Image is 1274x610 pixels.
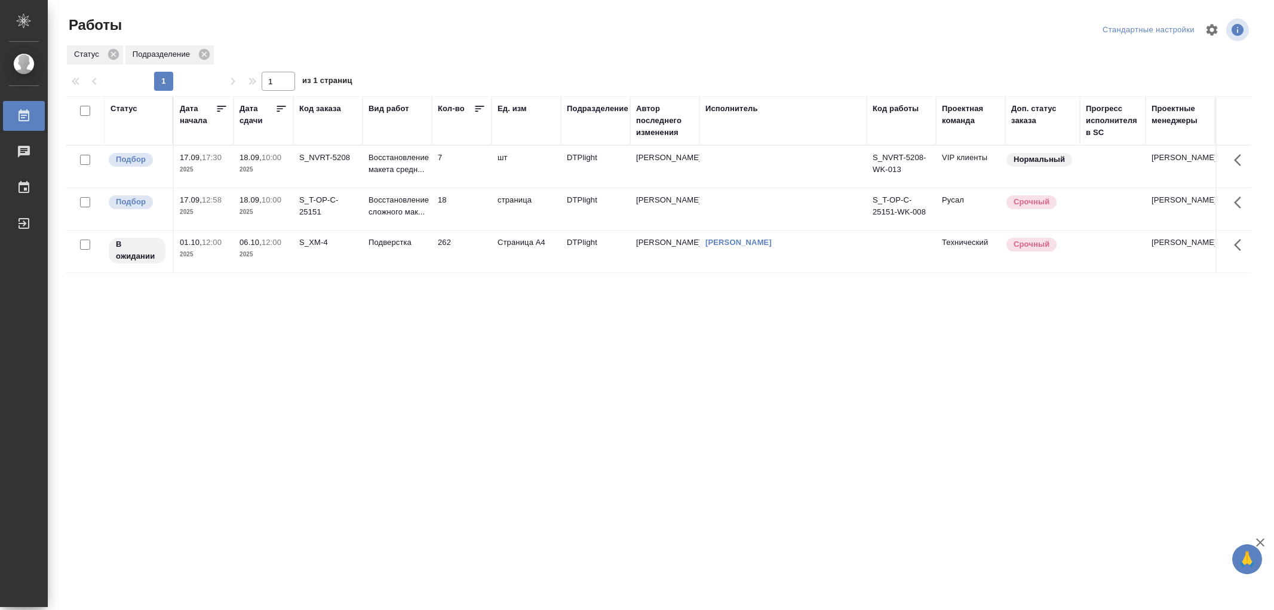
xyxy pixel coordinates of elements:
[432,188,492,230] td: 18
[1232,544,1262,574] button: 🙏
[369,194,426,218] p: Восстановление сложного мак...
[299,103,341,115] div: Код заказа
[180,103,216,127] div: Дата начала
[299,194,357,218] div: S_T-OP-C-25151
[1237,547,1257,572] span: 🙏
[1086,103,1140,139] div: Прогресс исполнителя в SC
[180,195,202,204] p: 17.09,
[432,146,492,188] td: 7
[873,103,919,115] div: Код работы
[1146,188,1215,230] td: [PERSON_NAME]
[262,153,281,162] p: 10:00
[133,48,194,60] p: Подразделение
[299,237,357,249] div: S_XM-4
[705,238,772,247] a: [PERSON_NAME]
[240,195,262,204] p: 18.09,
[567,103,628,115] div: Подразделение
[636,103,693,139] div: Автор последнего изменения
[1152,103,1209,127] div: Проектные менеджеры
[492,188,561,230] td: страница
[1227,231,1255,259] button: Здесь прячутся важные кнопки
[561,146,630,188] td: DTPlight
[299,152,357,164] div: S_NVRT-5208
[1100,21,1198,39] div: split button
[262,238,281,247] p: 12:00
[180,206,228,218] p: 2025
[492,231,561,272] td: Страница А4
[202,238,222,247] p: 12:00
[108,152,167,168] div: Можно подбирать исполнителей
[1146,231,1215,272] td: [PERSON_NAME]
[108,237,167,265] div: Исполнитель назначен, приступать к работе пока рано
[1014,196,1049,208] p: Срочный
[302,73,352,91] span: из 1 страниц
[369,237,426,249] p: Подверстка
[180,164,228,176] p: 2025
[125,45,214,65] div: Подразделение
[116,154,146,165] p: Подбор
[108,194,167,210] div: Можно подбирать исполнителей
[240,249,287,260] p: 2025
[561,231,630,272] td: DTPlight
[1198,16,1226,44] span: Настроить таблицу
[1146,146,1215,188] td: [PERSON_NAME]
[492,146,561,188] td: шт
[180,238,202,247] p: 01.10,
[240,206,287,218] p: 2025
[240,164,287,176] p: 2025
[180,153,202,162] p: 17.09,
[66,16,122,35] span: Работы
[369,152,426,176] p: Восстановление макета средн...
[1014,238,1049,250] p: Срочный
[369,103,409,115] div: Вид работ
[498,103,527,115] div: Ед. изм
[240,103,275,127] div: Дата сдачи
[240,153,262,162] p: 18.09,
[202,195,222,204] p: 12:58
[438,103,465,115] div: Кол-во
[867,146,936,188] td: S_NVRT-5208-WK-013
[116,196,146,208] p: Подбор
[1226,19,1251,41] span: Посмотреть информацию
[705,103,758,115] div: Исполнитель
[1227,146,1255,174] button: Здесь прячутся важные кнопки
[202,153,222,162] p: 17:30
[67,45,123,65] div: Статус
[630,188,699,230] td: [PERSON_NAME]
[936,146,1005,188] td: VIP клиенты
[942,103,999,127] div: Проектная команда
[1014,154,1065,165] p: Нормальный
[180,249,228,260] p: 2025
[116,238,158,262] p: В ожидании
[936,188,1005,230] td: Русал
[561,188,630,230] td: DTPlight
[74,48,103,60] p: Статус
[1227,188,1255,217] button: Здесь прячутся важные кнопки
[262,195,281,204] p: 10:00
[1011,103,1074,127] div: Доп. статус заказа
[936,231,1005,272] td: Технический
[630,231,699,272] td: [PERSON_NAME]
[240,238,262,247] p: 06.10,
[630,146,699,188] td: [PERSON_NAME]
[867,188,936,230] td: S_T-OP-C-25151-WK-008
[110,103,137,115] div: Статус
[432,231,492,272] td: 262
